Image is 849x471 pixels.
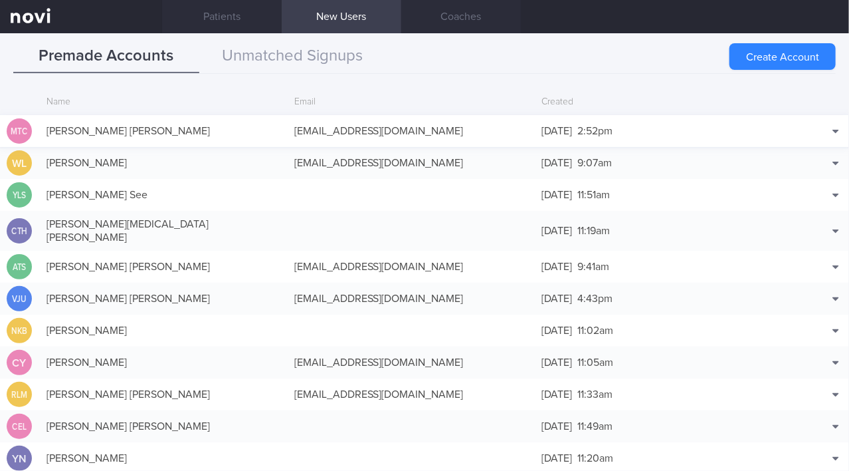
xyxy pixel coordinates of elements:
div: [PERSON_NAME] [PERSON_NAME] [40,118,288,144]
span: 9:41am [577,261,609,272]
div: [PERSON_NAME] [40,349,288,376]
div: [EMAIL_ADDRESS][DOMAIN_NAME] [288,285,535,312]
div: ATS [9,254,30,280]
span: [DATE] [541,293,572,304]
div: [EMAIL_ADDRESS][DOMAIN_NAME] [288,349,535,376]
div: CTH [9,218,30,244]
div: Name [40,90,288,115]
span: 11:05am [577,357,613,368]
div: [PERSON_NAME][MEDICAL_DATA] [PERSON_NAME] [40,211,288,251]
span: 11:51am [577,190,610,200]
button: Premade Accounts [13,40,199,73]
span: [DATE] [541,357,572,368]
div: VJU [9,286,30,312]
div: CEL [9,414,30,440]
div: YLS [9,182,30,208]
div: [PERSON_NAME] [40,150,288,176]
div: Created [535,90,783,115]
div: [PERSON_NAME] [PERSON_NAME] [40,413,288,440]
span: [DATE] [541,325,572,336]
span: 11:33am [577,389,613,400]
span: 2:52pm [577,126,613,136]
button: Create Account [729,43,836,70]
span: [DATE] [541,190,572,200]
div: CY [7,350,32,376]
span: 11:20am [577,453,613,464]
div: [EMAIL_ADDRESS][DOMAIN_NAME] [288,118,535,144]
span: [DATE] [541,453,572,464]
div: [EMAIL_ADDRESS][DOMAIN_NAME] [288,381,535,408]
span: [DATE] [541,261,572,272]
span: 11:49am [577,421,613,432]
span: 4:43pm [577,293,613,304]
div: [PERSON_NAME] [40,317,288,344]
div: WL [7,150,32,176]
div: MTC [9,118,30,144]
div: [EMAIL_ADDRESS][DOMAIN_NAME] [288,253,535,280]
span: [DATE] [541,158,572,168]
div: NKB [9,318,30,344]
div: [PERSON_NAME] [PERSON_NAME] [40,381,288,408]
div: Email [288,90,535,115]
div: RLM [9,382,30,408]
span: 9:07am [577,158,612,168]
span: [DATE] [541,226,572,236]
span: [DATE] [541,389,572,400]
span: [DATE] [541,126,572,136]
div: [PERSON_NAME] See [40,182,288,208]
div: [EMAIL_ADDRESS][DOMAIN_NAME] [288,150,535,176]
span: 11:02am [577,325,613,336]
span: [DATE] [541,421,572,432]
button: Unmatched Signups [199,40,385,73]
span: 11:19am [577,226,610,236]
div: [PERSON_NAME] [PERSON_NAME] [40,285,288,312]
div: [PERSON_NAME] [PERSON_NAME] [40,253,288,280]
